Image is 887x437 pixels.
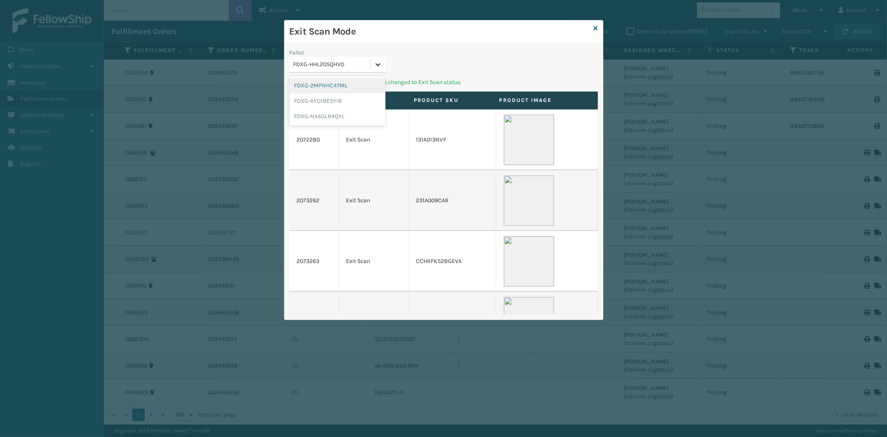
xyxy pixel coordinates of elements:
[297,196,320,205] a: 2073262
[409,170,496,231] td: 231A009CAR
[499,97,583,104] label: Product Image
[289,78,385,93] div: FDXG-2MPNHC47ML
[504,175,554,226] img: 51104088640_40f294f443_o-scaled-700x700.jpg
[289,25,591,38] h3: Exit Scan Mode
[339,109,409,170] td: Exit Scan
[294,60,371,69] div: FDXG-HHL20SQHVO
[339,231,409,292] td: Exit Scan
[414,97,484,104] label: Product SKU
[289,109,385,124] div: FDXG-NA4GLR4QYL
[504,297,554,348] img: 51104088640_40f294f443_o-scaled-700x700.jpg
[297,136,320,144] a: 2072280
[504,114,554,165] img: 51104088640_40f294f443_o-scaled-700x700.jpg
[297,257,320,266] a: 2073263
[289,48,304,57] label: Pallet
[409,292,496,353] td: 231A009CAR
[409,109,496,170] td: 131A013NVY
[409,231,496,292] td: CCHRFKS2BGEVA
[504,236,554,287] img: 51104088640_40f294f443_o-scaled-700x700.jpg
[289,93,385,109] div: FDXG-AYO1BESYI8
[339,292,409,353] td: Exit Scan
[339,170,409,231] td: Exit Scan
[289,78,598,87] p: Pallet scanned and Fulfillment Orders changed to Exit Scan status.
